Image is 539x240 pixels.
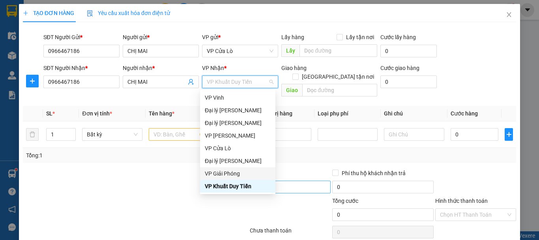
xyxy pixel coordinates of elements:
[263,110,292,117] span: Giá trị hàng
[202,33,278,42] div: VP gửi
[205,106,271,115] div: Đại lý [PERSON_NAME]
[23,10,74,16] span: TẠO ĐƠN HÀNG
[200,142,275,155] div: VP Cửa Lò
[380,76,437,88] input: Cước giao hàng
[299,44,377,57] input: Dọc đường
[505,131,513,138] span: plus
[74,29,330,39] li: Hotline: 02386655777, 02462925925, 0944789456
[26,128,39,141] button: delete
[506,11,512,18] span: close
[188,79,194,85] span: user-add
[205,144,271,153] div: VP Cửa Lò
[205,119,271,127] div: Đại lý [PERSON_NAME]
[205,169,271,178] div: VP Giải Phóng
[332,198,358,204] span: Tổng cước
[205,131,271,140] div: VP [PERSON_NAME]
[87,10,170,16] span: Yêu cầu xuất hóa đơn điện tử
[380,34,416,40] label: Cước lấy hàng
[43,33,120,42] div: SĐT Người Gửi
[207,76,273,88] span: VP Khuất Duy Tiến
[263,128,311,141] input: 0
[200,117,275,129] div: Đại lý Nghi Hải
[380,65,419,71] label: Cước giao hàng
[202,65,224,71] span: VP Nhận
[149,128,209,141] input: VD: Bàn, Ghế
[26,75,39,87] button: plus
[205,93,271,102] div: VP Vinh
[26,78,38,84] span: plus
[339,169,409,178] span: Phí thu hộ khách nhận trả
[74,19,330,29] li: [PERSON_NAME], [PERSON_NAME]
[435,198,488,204] label: Hình thức thanh toán
[205,157,271,165] div: Đại lý [PERSON_NAME]
[200,104,275,117] div: Đại lý Quán Hành
[205,182,271,191] div: VP Khuất Duy Tiến
[200,167,275,180] div: VP Giải Phóng
[207,45,273,57] span: VP Cửa Lò
[380,45,437,57] input: Cước lấy hàng
[10,10,49,49] img: logo.jpg
[314,106,381,121] th: Loại phụ phí
[123,33,199,42] div: Người gửi
[149,110,174,117] span: Tên hàng
[498,4,520,26] button: Close
[302,84,377,96] input: Dọc đường
[43,64,120,72] div: SĐT Người Nhận
[200,129,275,142] div: VP Chu Văn An
[87,129,137,140] span: Bất kỳ
[281,44,299,57] span: Lấy
[299,72,377,81] span: [GEOGRAPHIC_DATA] tận nơi
[200,155,275,167] div: Đại lý Hoàng Mai
[82,110,112,117] span: Đơn vị tính
[123,64,199,72] div: Người nhận
[200,91,275,104] div: VP Vinh
[281,34,304,40] span: Lấy hàng
[10,57,88,70] b: GỬI : VP Cửa Lò
[200,180,275,193] div: VP Khuất Duy Tiến
[281,84,302,96] span: Giao
[249,226,331,240] div: Chưa thanh toán
[26,151,209,160] div: Tổng: 1
[87,10,93,17] img: icon
[281,65,307,71] span: Giao hàng
[23,10,28,16] span: plus
[381,106,447,121] th: Ghi chú
[343,33,377,42] span: Lấy tận nơi
[451,110,478,117] span: Cước hàng
[505,128,513,141] button: plus
[384,128,444,141] input: Ghi Chú
[46,110,52,117] span: SL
